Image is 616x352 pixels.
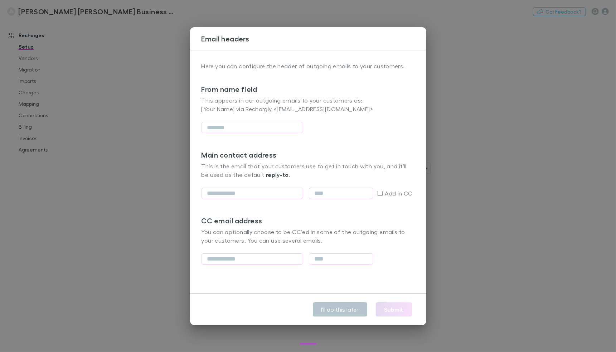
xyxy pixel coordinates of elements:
h3: From name field [202,85,257,93]
p: Here you can configure the header of outgoing emails to your customers. [202,62,415,70]
h3: CC email address [202,216,262,225]
span: Add in CC [385,189,413,198]
p: This is the email that your customers use to get in touch with you, and it'll be used as the defa... [202,162,415,179]
p: You can optionally choose to be CC’ed in some of the outgoing emails to your customers. You can u... [202,228,415,245]
h3: Main contact address [202,150,277,159]
p: [Your Name] via Rechargly <[EMAIL_ADDRESS][DOMAIN_NAME]> [202,105,415,113]
strong: reply-to [266,171,289,178]
h3: Email headers [202,34,426,43]
p: This appears in our outgoing emails to your customers as: [202,96,415,105]
button: I'll do this later [313,302,367,317]
button: Submit [376,302,412,317]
